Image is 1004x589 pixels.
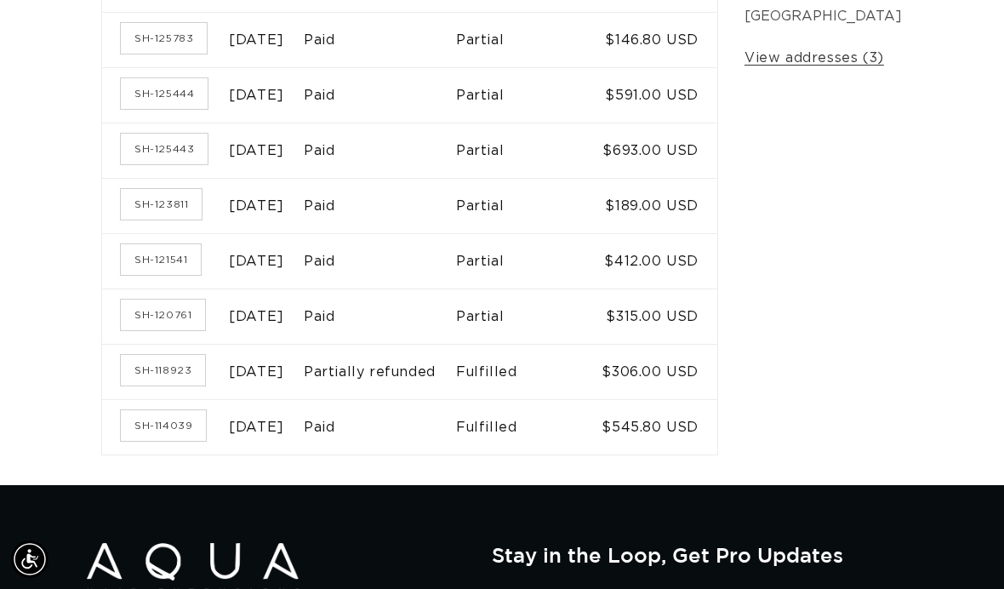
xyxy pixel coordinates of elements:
td: $693.00 USD [601,123,717,179]
td: Fulfilled [456,400,601,455]
a: Order number SH-118923 [121,355,205,386]
a: View addresses (3) [744,46,884,71]
td: Paid [304,179,456,234]
td: Partial [456,234,601,289]
td: $189.00 USD [601,179,717,234]
time: [DATE] [229,254,284,268]
td: Paid [304,289,456,345]
time: [DATE] [229,33,284,47]
a: Order number SH-120761 [121,300,205,330]
time: [DATE] [229,89,284,102]
td: Partial [456,13,601,68]
a: Order number SH-125444 [121,78,208,109]
time: [DATE] [229,199,284,213]
time: [DATE] [229,144,284,157]
td: Fulfilled [456,345,601,400]
td: Partial [456,68,601,123]
a: Order number SH-121541 [121,244,201,275]
time: [DATE] [229,365,284,379]
td: $146.80 USD [601,13,717,68]
td: $591.00 USD [601,68,717,123]
a: Order number SH-125443 [121,134,208,164]
td: Partial [456,179,601,234]
td: $306.00 USD [601,345,717,400]
time: [DATE] [229,420,284,434]
td: Partially refunded [304,345,456,400]
h2: Stay in the Loop, Get Pro Updates [492,543,917,567]
td: Paid [304,123,456,179]
a: Order number SH-114039 [121,410,206,441]
td: $412.00 USD [601,234,717,289]
time: [DATE] [229,310,284,323]
a: Order number SH-123811 [121,189,202,220]
td: Partial [456,123,601,179]
td: $315.00 USD [601,289,717,345]
td: $545.80 USD [601,400,717,455]
td: Paid [304,68,456,123]
td: Paid [304,13,456,68]
td: Paid [304,234,456,289]
td: Partial [456,289,601,345]
div: Accessibility Menu [11,540,48,578]
td: Paid [304,400,456,455]
a: Order number SH-125783 [121,23,207,54]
